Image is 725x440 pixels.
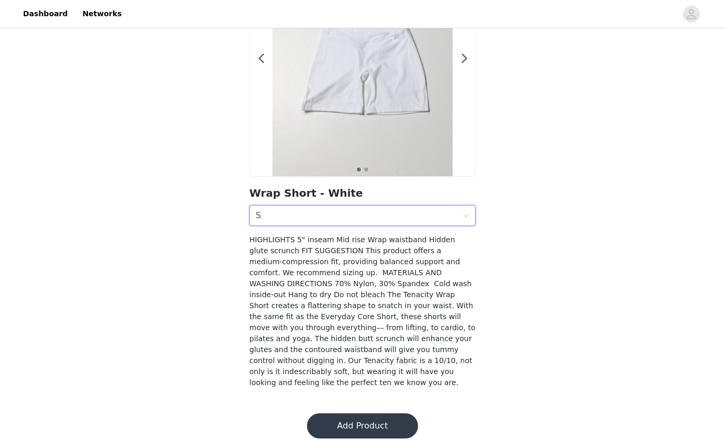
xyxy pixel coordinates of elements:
a: Dashboard [17,2,74,26]
i: icon: down [463,212,469,220]
a: Networks [76,2,128,26]
h2: Wrap Short - White [249,185,476,201]
h4: HIGHLIGHTS 5" inseam Mid rise Wrap waistband Hidden glute scrunch FIT SUGGESTION This product off... [249,234,476,388]
div: S [256,206,261,225]
div: avatar [686,6,696,22]
button: 2 [364,167,369,172]
button: 1 [356,167,361,172]
button: Add Product [307,413,418,438]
